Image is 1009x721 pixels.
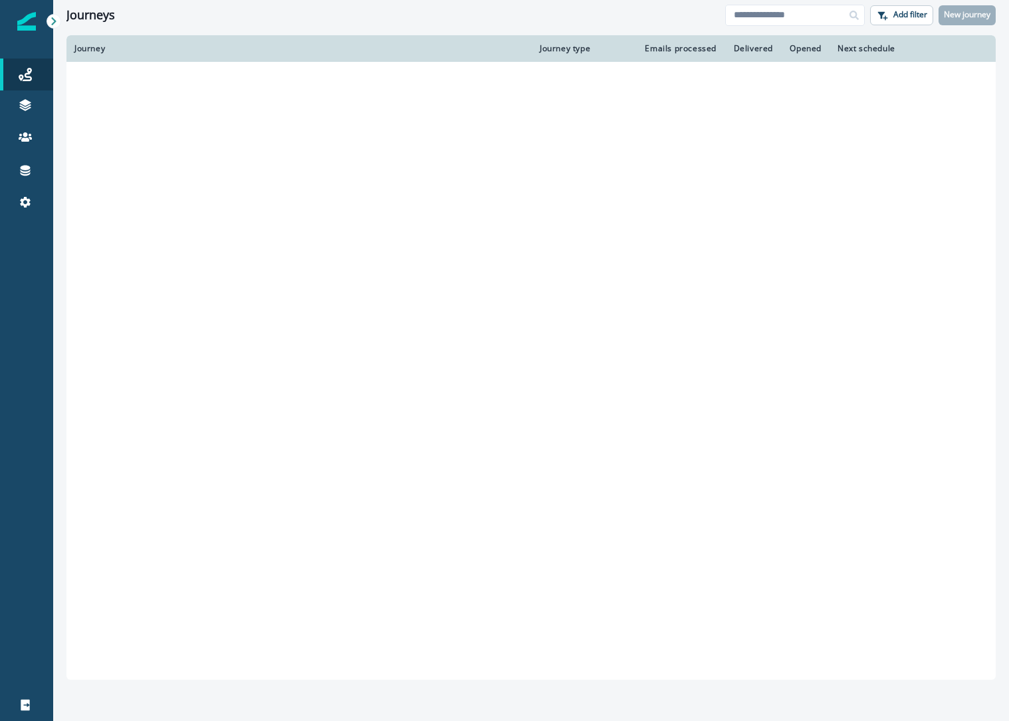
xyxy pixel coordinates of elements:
[17,12,36,31] img: Inflection
[944,10,990,19] p: New journey
[732,43,773,54] div: Delivered
[540,43,623,54] div: Journey type
[893,10,927,19] p: Add filter
[639,43,717,54] div: Emails processed
[66,8,115,23] h1: Journeys
[870,5,933,25] button: Add filter
[789,43,822,54] div: Opened
[838,43,954,54] div: Next schedule
[939,5,996,25] button: New journey
[74,43,524,54] div: Journey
